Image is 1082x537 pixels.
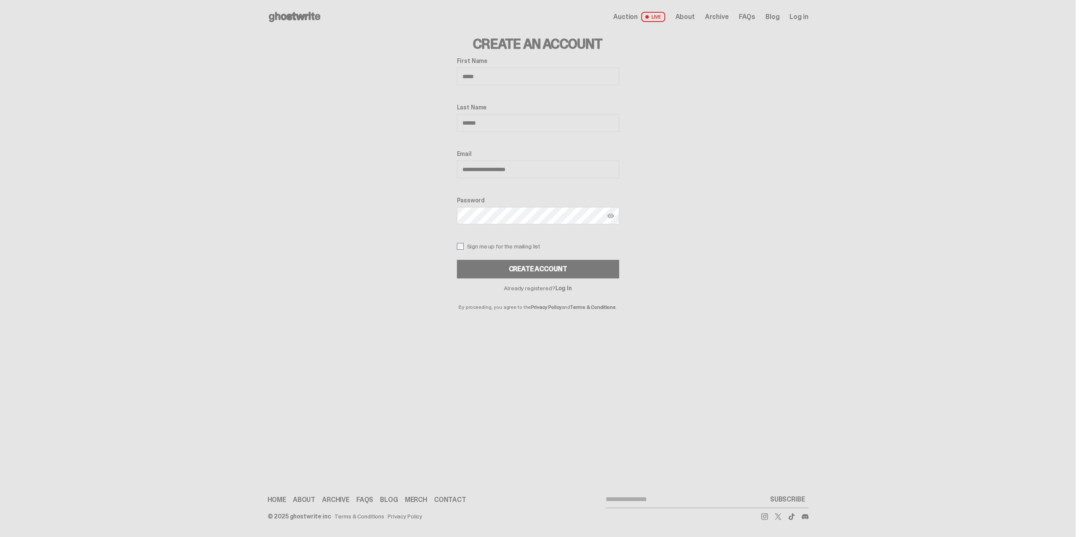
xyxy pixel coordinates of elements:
[607,213,614,219] img: Show password
[555,284,572,292] a: Log In
[509,266,567,273] div: Create Account
[457,197,619,204] label: Password
[457,285,619,291] p: Already registered?
[705,14,729,20] a: Archive
[613,14,638,20] span: Auction
[739,14,755,20] a: FAQs
[570,304,616,311] a: Terms & Conditions
[293,496,315,503] a: About
[767,491,809,508] button: SUBSCRIBE
[765,14,779,20] a: Blog
[457,57,619,64] label: First Name
[380,496,398,503] a: Blog
[675,14,695,20] a: About
[641,12,665,22] span: LIVE
[457,260,619,278] button: Create Account
[268,513,331,519] div: © 2025 ghostwrite inc
[613,12,665,22] a: Auction LIVE
[457,291,619,310] p: By proceeding, you agree to the and .
[356,496,373,503] a: FAQs
[334,513,384,519] a: Terms & Conditions
[457,150,619,157] label: Email
[457,104,619,111] label: Last Name
[268,496,286,503] a: Home
[457,37,619,51] h3: Create an Account
[388,513,422,519] a: Privacy Policy
[405,496,427,503] a: Merch
[457,243,619,250] label: Sign me up for the mailing list
[457,243,464,250] input: Sign me up for the mailing list
[531,304,561,311] a: Privacy Policy
[322,496,350,503] a: Archive
[790,14,808,20] a: Log in
[434,496,466,503] a: Contact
